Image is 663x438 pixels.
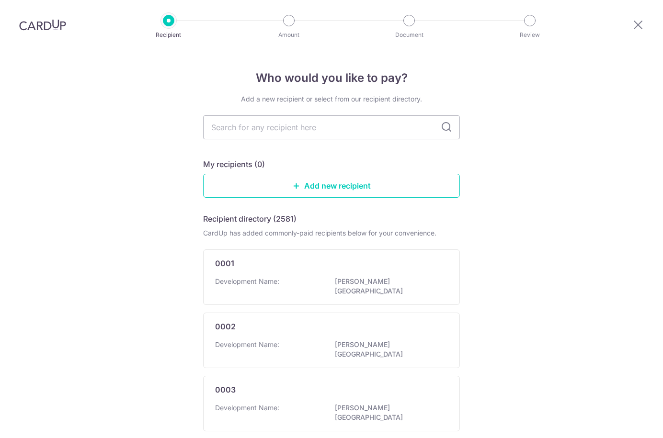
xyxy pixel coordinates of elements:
p: Amount [253,30,324,40]
p: Development Name: [215,340,279,349]
p: Development Name: [215,403,279,413]
input: Search for any recipient here [203,115,460,139]
p: [PERSON_NAME][GEOGRAPHIC_DATA] [335,277,442,296]
a: Add new recipient [203,174,460,198]
p: Recipient [133,30,204,40]
p: Document [374,30,445,40]
h4: Who would you like to pay? [203,69,460,87]
p: 0001 [215,258,234,269]
p: Development Name: [215,277,279,286]
div: CardUp has added commonly-paid recipients below for your convenience. [203,228,460,238]
p: Review [494,30,565,40]
h5: Recipient directory (2581) [203,213,297,225]
p: 0003 [215,384,236,395]
p: [PERSON_NAME][GEOGRAPHIC_DATA] [335,403,442,422]
p: [PERSON_NAME][GEOGRAPHIC_DATA] [335,340,442,359]
img: CardUp [19,19,66,31]
p: 0002 [215,321,236,332]
h5: My recipients (0) [203,158,265,170]
div: Add a new recipient or select from our recipient directory. [203,94,460,104]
